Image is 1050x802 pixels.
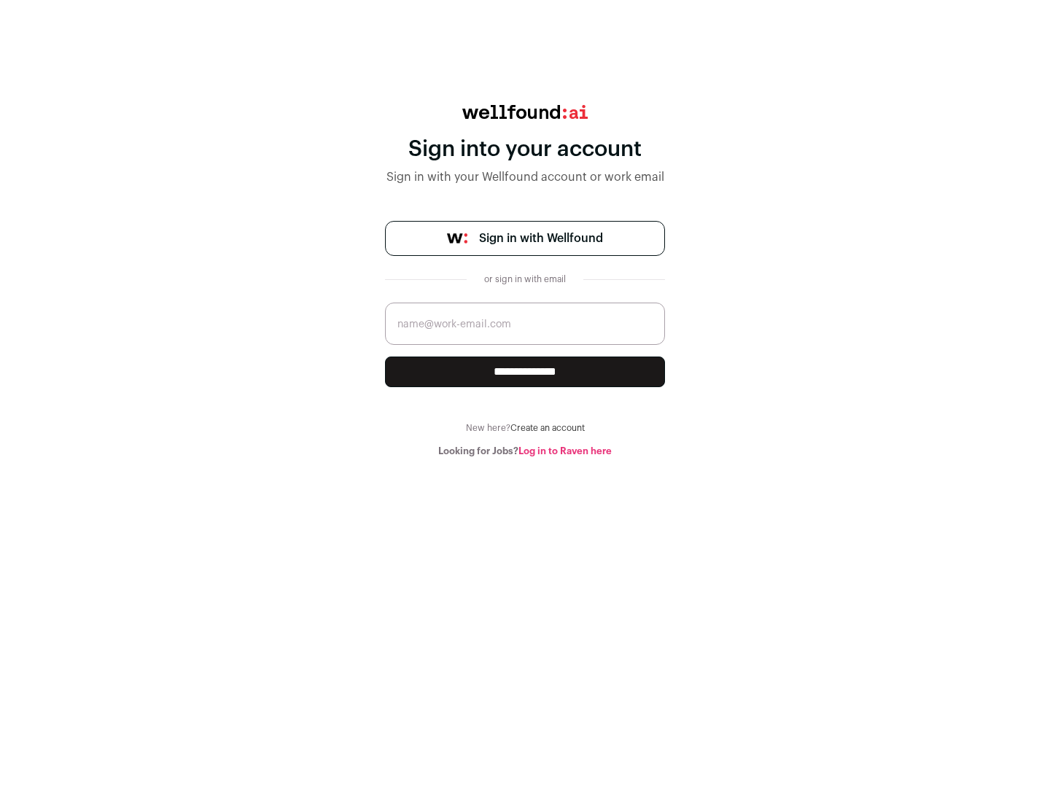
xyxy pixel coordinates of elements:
[385,168,665,186] div: Sign in with your Wellfound account or work email
[510,424,585,432] a: Create an account
[479,230,603,247] span: Sign in with Wellfound
[478,273,572,285] div: or sign in with email
[518,446,612,456] a: Log in to Raven here
[385,136,665,163] div: Sign into your account
[385,221,665,256] a: Sign in with Wellfound
[385,422,665,434] div: New here?
[385,303,665,345] input: name@work-email.com
[385,445,665,457] div: Looking for Jobs?
[462,105,588,119] img: wellfound:ai
[447,233,467,244] img: wellfound-symbol-flush-black-fb3c872781a75f747ccb3a119075da62bfe97bd399995f84a933054e44a575c4.png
